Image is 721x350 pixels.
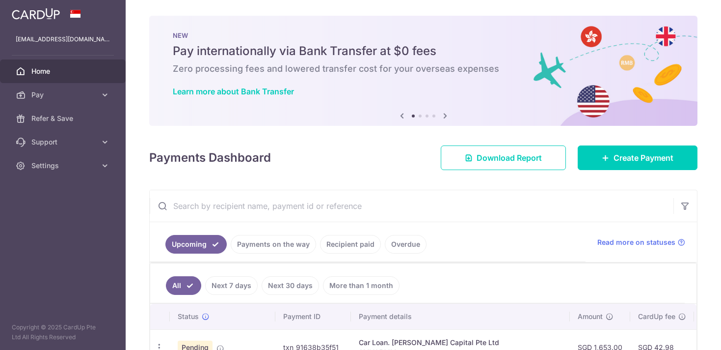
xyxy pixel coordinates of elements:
[578,312,603,321] span: Amount
[385,235,427,254] a: Overdue
[12,8,60,20] img: CardUp
[31,114,96,123] span: Refer & Save
[351,304,570,329] th: Payment details
[578,146,697,170] a: Create Payment
[16,34,110,44] p: [EMAIL_ADDRESS][DOMAIN_NAME]
[205,276,258,295] a: Next 7 days
[31,137,96,147] span: Support
[597,237,675,247] span: Read more on statuses
[638,312,675,321] span: CardUp fee
[477,152,542,164] span: Download Report
[323,276,400,295] a: More than 1 month
[150,190,673,222] input: Search by recipient name, payment id or reference
[149,149,271,167] h4: Payments Dashboard
[31,90,96,100] span: Pay
[178,312,199,321] span: Status
[441,146,566,170] a: Download Report
[173,31,674,39] p: NEW
[597,237,685,247] a: Read more on statuses
[165,235,227,254] a: Upcoming
[149,16,697,126] img: Bank transfer banner
[173,43,674,59] h5: Pay internationally via Bank Transfer at $0 fees
[275,304,351,329] th: Payment ID
[31,161,96,171] span: Settings
[173,63,674,75] h6: Zero processing fees and lowered transfer cost for your overseas expenses
[166,276,201,295] a: All
[320,235,381,254] a: Recipient paid
[173,87,294,96] a: Learn more about Bank Transfer
[359,338,562,348] div: Car Loan. [PERSON_NAME] Capital Pte Ltd
[262,276,319,295] a: Next 30 days
[231,235,316,254] a: Payments on the way
[31,66,96,76] span: Home
[614,152,673,164] span: Create Payment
